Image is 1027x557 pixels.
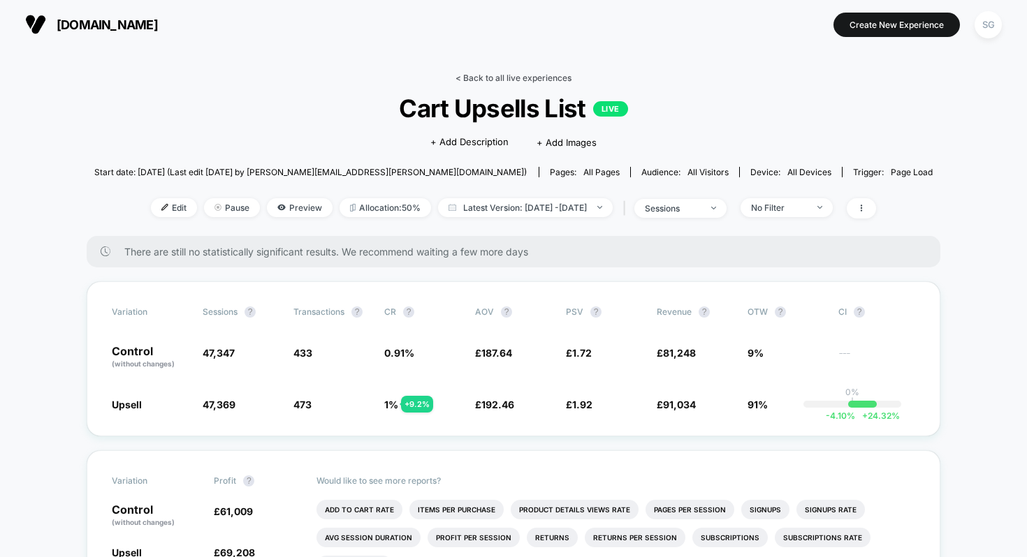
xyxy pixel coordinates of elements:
span: 473 [293,399,312,410]
span: 1.92 [572,399,592,410]
div: + 9.2 % [401,396,433,413]
div: Trigger: [853,167,933,177]
img: end [711,207,716,209]
span: Revenue [657,306,692,317]
img: calendar [449,204,456,211]
span: Edit [151,198,197,217]
button: ? [501,306,512,318]
span: AOV [475,306,494,317]
img: Visually logo [25,14,46,35]
li: Add To Cart Rate [316,500,402,519]
button: [DOMAIN_NAME] [21,13,162,36]
span: 187.64 [481,347,512,359]
span: + Add Images [537,137,597,148]
span: £ [657,399,696,410]
li: Avg Session Duration [316,528,421,547]
span: Variation [112,475,189,487]
span: There are still no statistically significant results. We recommend waiting a few more days [124,246,912,258]
span: £ [566,399,592,410]
button: SG [970,10,1006,39]
span: 9% [748,347,764,359]
span: Sessions [203,306,238,317]
span: 91,034 [663,399,696,410]
span: 433 [293,347,312,359]
span: 61,009 [220,505,253,517]
span: + [862,410,868,421]
span: £ [214,505,253,517]
span: £ [566,347,592,359]
span: (without changes) [112,518,175,526]
img: edit [161,204,168,211]
span: Page Load [891,167,933,177]
span: (without changes) [112,359,175,368]
span: Latest Version: [DATE] - [DATE] [438,198,613,217]
span: [DOMAIN_NAME] [57,17,158,32]
span: all pages [583,167,620,177]
span: All Visitors [687,167,729,177]
span: CI [838,306,915,318]
span: Start date: [DATE] (Last edit [DATE] by [PERSON_NAME][EMAIL_ADDRESS][PERSON_NAME][DOMAIN_NAME]) [94,167,527,177]
li: Subscriptions Rate [775,528,871,547]
p: | [851,397,854,408]
div: Audience: [641,167,729,177]
div: No Filter [751,202,807,213]
li: Subscriptions [692,528,768,547]
a: < Back to all live experiences [456,73,571,83]
span: all devices [787,167,831,177]
div: SG [975,11,1002,38]
button: ? [243,475,254,487]
li: Signups Rate [796,500,865,519]
button: ? [699,306,710,318]
img: end [817,206,822,209]
span: Variation [112,306,189,318]
span: 24.32 % [855,410,900,421]
li: Items Per Purchase [409,500,504,519]
span: Cart Upsells List [136,94,891,123]
p: Would like to see more reports? [316,475,916,486]
span: 0.91 % [384,347,414,359]
button: ? [351,306,363,318]
button: ? [403,306,414,318]
span: 1.72 [572,347,592,359]
span: Pause [204,198,260,217]
span: PSV [566,306,583,317]
li: Product Details Views Rate [511,500,639,519]
button: Create New Experience [833,13,960,37]
span: 192.46 [481,399,514,410]
span: OTW [748,306,824,318]
span: Transactions [293,306,344,317]
button: ? [245,306,256,318]
span: --- [838,349,915,369]
span: 91% [748,399,768,410]
span: CR [384,306,396,317]
p: LIVE [593,101,628,117]
p: 0% [845,387,859,397]
span: Profit [214,475,236,486]
span: £ [475,347,512,359]
span: 81,248 [663,347,696,359]
button: ? [854,306,865,318]
img: rebalance [350,204,356,211]
span: £ [657,347,696,359]
button: ? [590,306,602,318]
span: Preview [267,198,333,217]
li: Pages Per Session [646,500,734,519]
li: Returns [527,528,578,547]
span: Upsell [112,399,142,410]
span: -4.10 % [826,410,855,421]
span: Device: [739,167,842,177]
p: Control [112,504,200,528]
span: 1 % [384,399,398,410]
span: | [620,198,634,218]
span: + Add Description [430,135,509,149]
li: Signups [741,500,789,519]
div: Pages: [550,167,620,177]
span: £ [475,399,514,410]
span: 47,347 [203,347,235,359]
li: Profit Per Session [428,528,520,547]
li: Returns Per Session [585,528,685,547]
img: end [597,206,602,209]
div: sessions [645,203,701,214]
p: Control [112,346,189,369]
span: Allocation: 50% [340,198,431,217]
